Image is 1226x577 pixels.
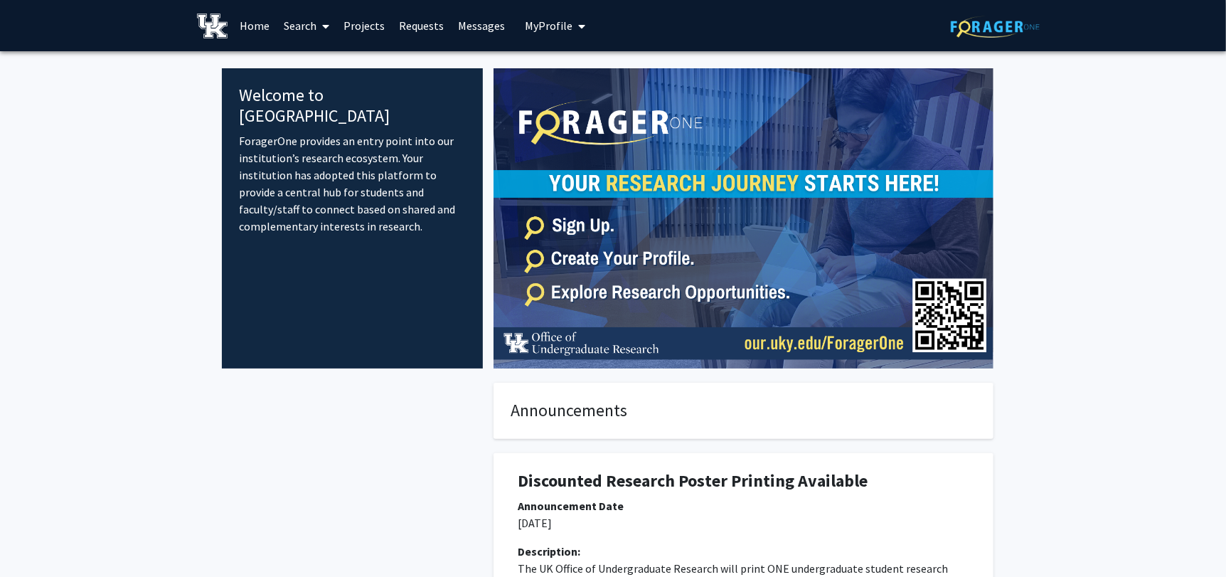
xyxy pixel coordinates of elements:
[518,471,969,492] h1: Discounted Research Poster Printing Available
[239,132,466,235] p: ForagerOne provides an entry point into our institution’s research ecosystem. Your institution ha...
[239,85,466,127] h4: Welcome to [GEOGRAPHIC_DATA]
[197,14,228,38] img: University of Kentucky Logo
[392,1,451,51] a: Requests
[11,513,60,566] iframe: Chat
[233,1,277,51] a: Home
[951,16,1040,38] img: ForagerOne Logo
[277,1,336,51] a: Search
[511,401,976,421] h4: Announcements
[494,68,993,369] img: Cover Image
[451,1,512,51] a: Messages
[518,543,969,560] div: Description:
[518,514,969,531] p: [DATE]
[336,1,392,51] a: Projects
[518,497,969,514] div: Announcement Date
[525,18,572,33] span: My Profile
